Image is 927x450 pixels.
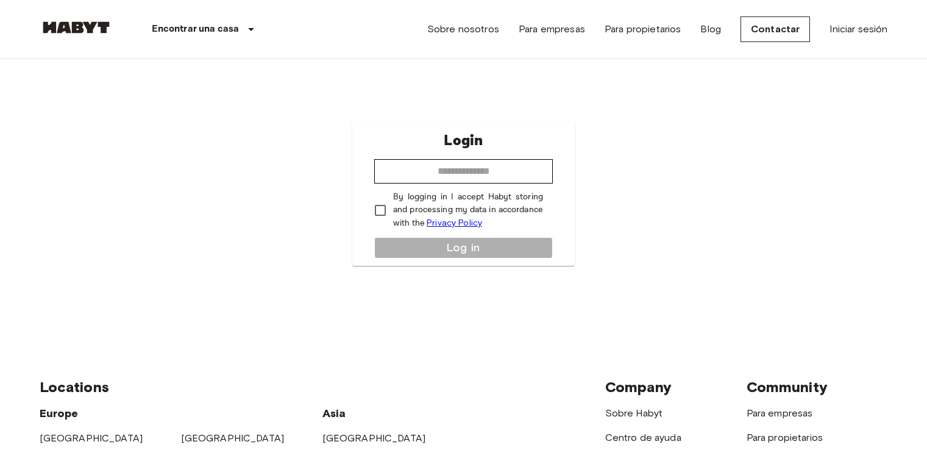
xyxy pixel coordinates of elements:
a: Privacy Policy [427,218,482,228]
a: Blog [700,22,721,37]
a: Centro de ayuda [605,432,681,443]
a: [GEOGRAPHIC_DATA] [40,432,143,444]
a: [GEOGRAPHIC_DATA] [322,432,426,444]
a: Para propietarios [747,432,823,443]
a: Para empresas [519,22,585,37]
a: Contactar [741,16,810,42]
a: Para propietarios [605,22,681,37]
p: By logging in I accept Habyt storing and processing my data in accordance with the [393,191,543,230]
a: [GEOGRAPHIC_DATA] [181,432,285,444]
span: Asia [322,407,346,420]
span: Company [605,378,672,396]
p: Login [444,130,483,152]
a: Sobre Habyt [605,407,663,419]
span: Community [747,378,828,396]
img: Habyt [40,21,113,34]
a: Iniciar sesión [829,22,887,37]
span: Europe [40,407,79,420]
a: Sobre nosotros [427,22,499,37]
p: Encontrar una casa [152,22,240,37]
a: Para empresas [747,407,813,419]
span: Locations [40,378,109,396]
